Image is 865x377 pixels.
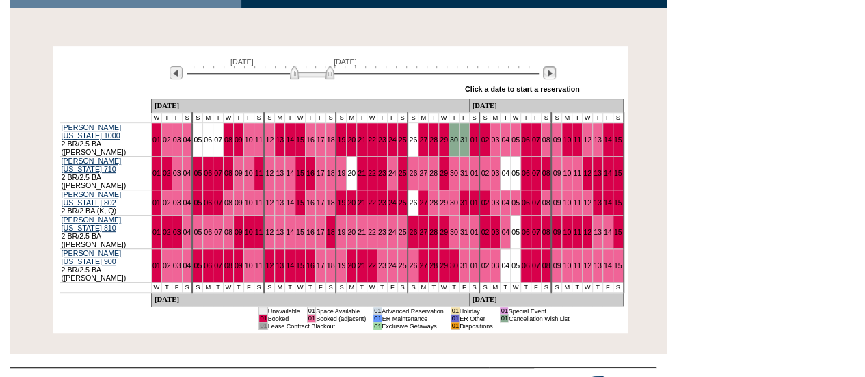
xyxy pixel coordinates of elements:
[563,135,571,144] a: 10
[409,198,417,207] a: 26
[265,169,274,177] a: 12
[543,66,556,79] img: Next
[532,228,540,236] a: 07
[399,261,407,270] a: 25
[388,228,397,236] a: 24
[327,198,335,207] a: 18
[183,135,191,144] a: 04
[604,135,612,144] a: 14
[255,228,263,236] a: 11
[152,169,161,177] a: 01
[460,169,468,177] a: 31
[213,113,224,123] td: T
[336,113,346,123] td: S
[315,113,325,123] td: F
[511,135,520,144] a: 05
[409,169,417,177] a: 26
[296,228,304,236] a: 15
[347,198,356,207] a: 20
[469,99,623,113] td: [DATE]
[399,228,407,236] a: 25
[511,228,520,236] a: 05
[368,169,376,177] a: 22
[235,198,243,207] a: 09
[542,198,550,207] a: 08
[470,198,479,207] a: 01
[255,135,263,144] a: 11
[573,135,581,144] a: 11
[327,261,335,270] a: 18
[151,283,161,293] td: W
[604,198,612,207] a: 14
[368,228,376,236] a: 22
[572,113,583,123] td: T
[173,198,181,207] a: 03
[152,198,161,207] a: 01
[203,113,213,123] td: M
[286,261,294,270] a: 14
[235,169,243,177] a: 09
[337,169,345,177] a: 19
[152,228,161,236] a: 01
[151,113,161,123] td: W
[469,113,479,123] td: S
[532,198,540,207] a: 07
[419,198,427,207] a: 27
[306,261,315,270] a: 16
[491,169,499,177] a: 03
[553,261,561,270] a: 09
[60,190,152,216] td: 2 BR/2 BA (K, Q)
[553,169,561,177] a: 09
[347,228,356,236] a: 20
[255,169,263,177] a: 11
[604,261,612,270] a: 14
[245,228,253,236] a: 10
[387,113,397,123] td: F
[573,261,581,270] a: 11
[511,113,521,123] td: W
[275,113,285,123] td: M
[204,169,212,177] a: 06
[511,261,520,270] a: 05
[170,66,183,79] img: Previous
[613,113,623,123] td: S
[450,169,458,177] a: 30
[511,169,520,177] a: 05
[276,198,284,207] a: 13
[214,261,222,270] a: 07
[440,135,448,144] a: 29
[152,261,161,270] a: 01
[183,261,191,270] a: 04
[60,216,152,249] td: 2 BR/2.5 BA ([PERSON_NAME])
[470,228,479,236] a: 01
[594,198,602,207] a: 13
[276,135,284,144] a: 13
[479,113,490,123] td: S
[62,216,122,232] a: [PERSON_NAME] [US_STATE] 810
[235,261,243,270] a: 09
[358,228,366,236] a: 21
[583,113,593,123] td: W
[255,198,263,207] a: 11
[173,261,181,270] a: 03
[213,283,224,293] td: T
[470,169,479,177] a: 01
[418,113,429,123] td: M
[501,228,509,236] a: 04
[214,135,222,144] a: 07
[378,198,386,207] a: 23
[183,228,191,236] a: 04
[429,261,438,270] a: 28
[368,135,376,144] a: 22
[481,261,489,270] a: 02
[532,135,540,144] a: 07
[501,135,509,144] a: 04
[440,198,448,207] a: 29
[501,198,509,207] a: 04
[152,135,161,144] a: 01
[245,169,253,177] a: 10
[214,169,222,177] a: 07
[347,261,356,270] a: 20
[286,169,294,177] a: 14
[62,123,122,140] a: [PERSON_NAME] [US_STATE] 1000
